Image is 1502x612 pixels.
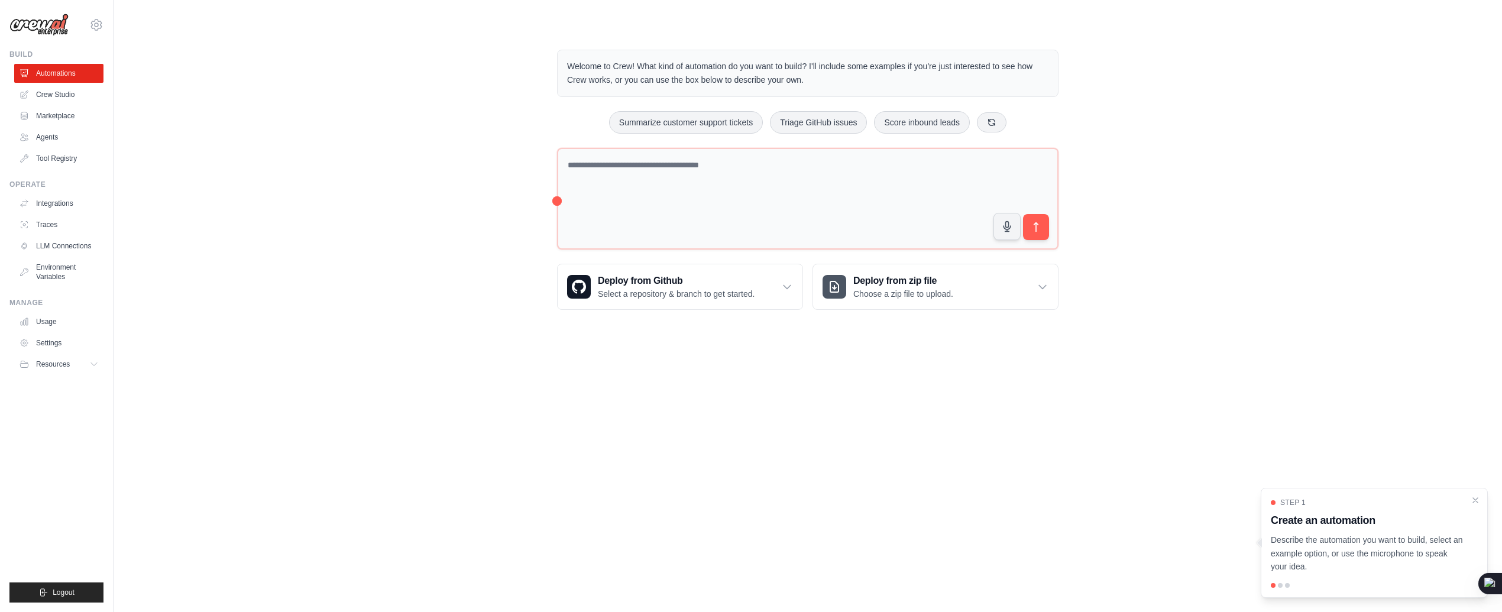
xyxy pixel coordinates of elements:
[14,149,103,168] a: Tool Registry
[770,111,867,134] button: Triage GitHub issues
[1271,512,1464,529] h3: Create an automation
[9,582,103,603] button: Logout
[874,111,970,134] button: Score inbound leads
[14,333,103,352] a: Settings
[14,128,103,147] a: Agents
[609,111,763,134] button: Summarize customer support tickets
[853,288,953,300] p: Choose a zip file to upload.
[14,312,103,331] a: Usage
[14,194,103,213] a: Integrations
[14,355,103,374] button: Resources
[14,237,103,255] a: LLM Connections
[14,258,103,286] a: Environment Variables
[36,360,70,369] span: Resources
[1271,533,1464,574] p: Describe the automation you want to build, select an example option, or use the microphone to spe...
[9,180,103,189] div: Operate
[9,50,103,59] div: Build
[14,64,103,83] a: Automations
[9,14,69,36] img: Logo
[598,274,755,288] h3: Deploy from Github
[1280,498,1306,507] span: Step 1
[853,274,953,288] h3: Deploy from zip file
[9,298,103,307] div: Manage
[53,588,75,597] span: Logout
[14,85,103,104] a: Crew Studio
[14,215,103,234] a: Traces
[14,106,103,125] a: Marketplace
[598,288,755,300] p: Select a repository & branch to get started.
[567,60,1048,87] p: Welcome to Crew! What kind of automation do you want to build? I'll include some examples if you'...
[1471,496,1480,505] button: Close walkthrough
